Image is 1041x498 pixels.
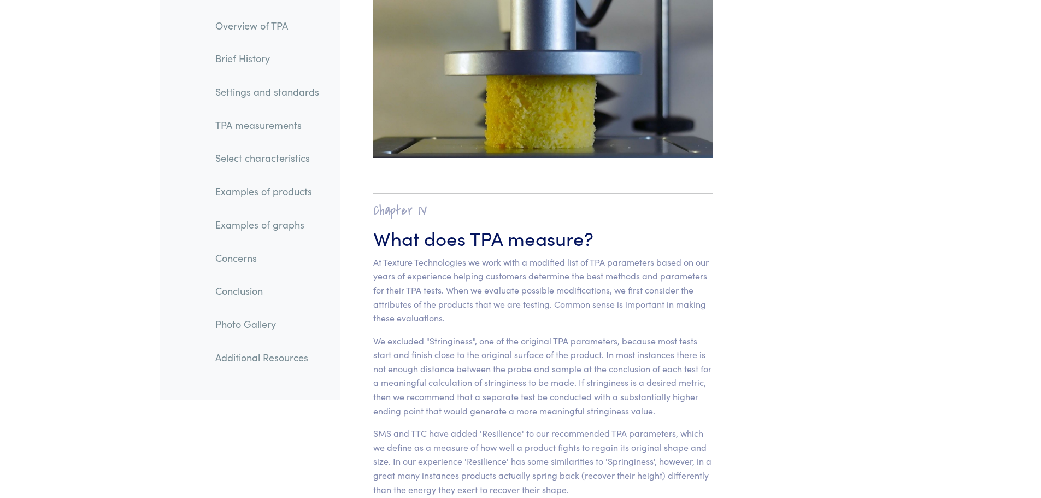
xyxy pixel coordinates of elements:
[373,426,714,496] p: SMS and TTC have added 'Resilience' to our recommended TPA parameters, which we define as a measu...
[373,255,714,325] p: At Texture Technologies we work with a modified list of TPA parameters based on our years of expe...
[207,345,328,370] a: Additional Resources
[207,312,328,337] a: Photo Gallery
[207,146,328,171] a: Select characteristics
[207,113,328,138] a: TPA measurements
[207,79,328,104] a: Settings and standards
[207,46,328,72] a: Brief History
[207,212,328,237] a: Examples of graphs
[373,334,714,418] p: We excluded "Stringiness", one of the original TPA parameters, because most tests start and finis...
[207,13,328,38] a: Overview of TPA
[207,245,328,271] a: Concerns
[373,224,714,251] h3: What does TPA measure?
[207,279,328,304] a: Conclusion
[207,179,328,204] a: Examples of products
[373,202,714,219] h2: Chapter IV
